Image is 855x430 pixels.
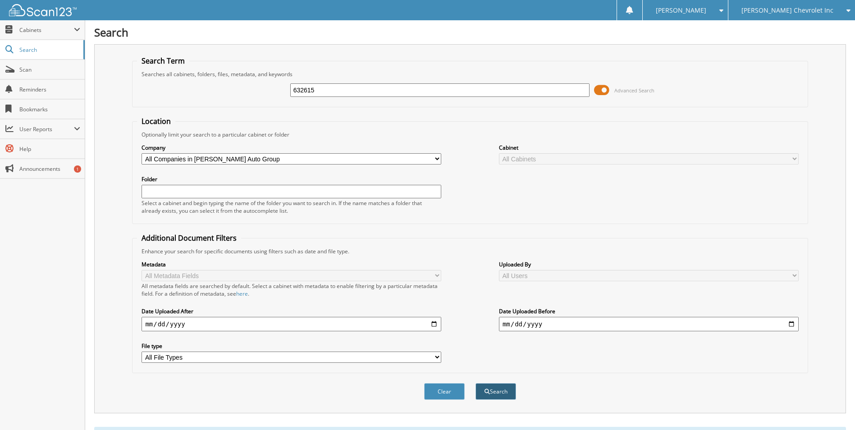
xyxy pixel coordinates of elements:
[74,165,81,173] div: 1
[142,199,441,215] div: Select a cabinet and begin typing the name of the folder you want to search in. If the name match...
[142,144,441,151] label: Company
[142,175,441,183] label: Folder
[137,247,803,255] div: Enhance your search for specific documents using filters such as date and file type.
[137,131,803,138] div: Optionally limit your search to a particular cabinet or folder
[499,317,799,331] input: end
[19,105,80,113] span: Bookmarks
[9,4,77,16] img: scan123-logo-white.svg
[142,282,441,297] div: All metadata fields are searched by default. Select a cabinet with metadata to enable filtering b...
[424,383,465,400] button: Clear
[137,56,189,66] legend: Search Term
[142,261,441,268] label: Metadata
[656,8,706,13] span: [PERSON_NAME]
[476,383,516,400] button: Search
[19,66,80,73] span: Scan
[94,25,846,40] h1: Search
[142,342,441,350] label: File type
[614,87,654,94] span: Advanced Search
[19,26,74,34] span: Cabinets
[236,290,248,297] a: here
[19,46,79,54] span: Search
[19,165,80,173] span: Announcements
[499,144,799,151] label: Cabinet
[19,86,80,93] span: Reminders
[810,387,855,430] iframe: Chat Widget
[499,307,799,315] label: Date Uploaded Before
[741,8,833,13] span: [PERSON_NAME] Chevrolet Inc
[137,70,803,78] div: Searches all cabinets, folders, files, metadata, and keywords
[137,116,175,126] legend: Location
[499,261,799,268] label: Uploaded By
[142,307,441,315] label: Date Uploaded After
[142,317,441,331] input: start
[19,145,80,153] span: Help
[137,233,241,243] legend: Additional Document Filters
[19,125,74,133] span: User Reports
